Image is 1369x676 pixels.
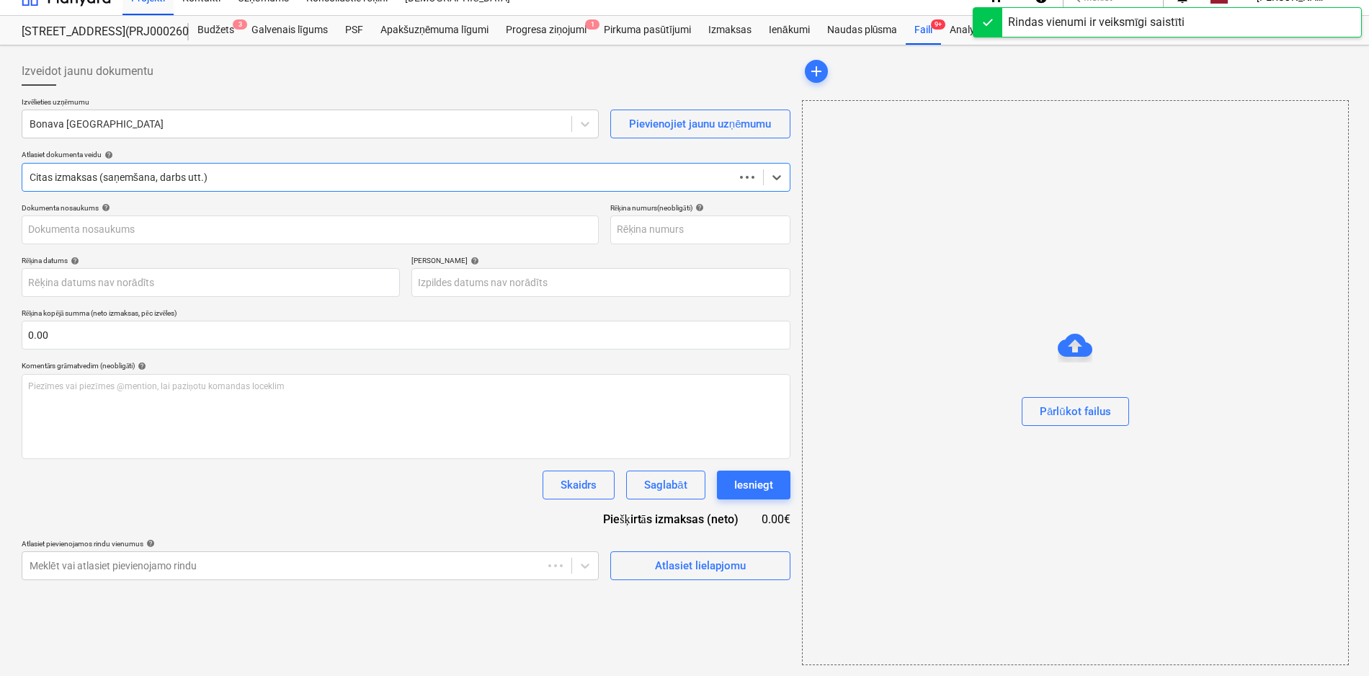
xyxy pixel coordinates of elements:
[585,19,599,30] span: 1
[411,268,790,297] input: Izpildes datums nav norādīts
[22,321,790,350] input: Rēķina kopējā summa (neto izmaksas, pēc izvēles)
[143,539,155,548] span: help
[22,203,599,213] div: Dokumenta nosaukums
[819,16,906,45] a: Naudas plūsma
[1008,14,1185,31] div: Rindas vienumi ir veiksmīgi saistīti
[233,19,247,30] span: 3
[372,16,497,45] a: Apakšuzņēmuma līgumi
[610,203,790,213] div: Rēķina numurs (neobligāti)
[1297,607,1369,676] iframe: Chat Widget
[1040,402,1111,421] div: Pārlūkot failus
[497,16,595,45] a: Progresa ziņojumi1
[931,19,945,30] span: 9+
[102,151,113,159] span: help
[629,115,772,133] div: Pievienojiet jaunu uzņēmumu
[808,63,825,80] span: add
[561,476,597,494] div: Skaidrs
[22,539,599,548] div: Atlasiet pievienojamos rindu vienumus
[644,476,687,494] div: Saglabāt
[22,25,171,40] div: [STREET_ADDRESS](PRJ0002600) 2601946
[610,551,790,580] button: Atlasiet lielapjomu
[802,100,1349,665] div: Pārlūkot failus
[22,150,790,159] div: Atlasiet dokumenta veidu
[626,471,705,499] button: Saglabāt
[22,97,599,110] p: Izvēlieties uzņēmumu
[336,16,372,45] a: PSF
[941,16,999,45] a: Analytics
[906,16,941,45] a: Faili9+
[135,362,146,370] span: help
[468,257,479,265] span: help
[243,16,336,45] a: Galvenais līgums
[700,16,760,45] a: Izmaksas
[22,268,400,297] input: Rēķina datums nav norādīts
[99,203,110,212] span: help
[655,556,746,575] div: Atlasiet lielapjomu
[1022,397,1129,426] button: Pārlūkot failus
[717,471,790,499] button: Iesniegt
[595,16,700,45] a: Pirkuma pasūtījumi
[610,110,790,138] button: Pievienojiet jaunu uzņēmumu
[22,308,790,321] p: Rēķina kopējā summa (neto izmaksas, pēc izvēles)
[762,511,790,528] div: 0.00€
[497,16,595,45] div: Progresa ziņojumi
[760,16,819,45] a: Ienākumi
[68,257,79,265] span: help
[22,63,153,80] span: Izveidot jaunu dokumentu
[189,16,243,45] div: Budžets
[22,361,790,370] div: Komentārs grāmatvedim (neobligāti)
[22,256,400,265] div: Rēķina datums
[189,16,243,45] a: Budžets3
[22,215,599,244] input: Dokumenta nosaukums
[411,256,790,265] div: [PERSON_NAME]
[692,203,704,212] span: help
[592,511,761,528] div: Piešķirtās izmaksas (neto)
[906,16,941,45] div: Faili
[734,476,773,494] div: Iesniegt
[543,471,615,499] button: Skaidrs
[610,215,790,244] input: Rēķina numurs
